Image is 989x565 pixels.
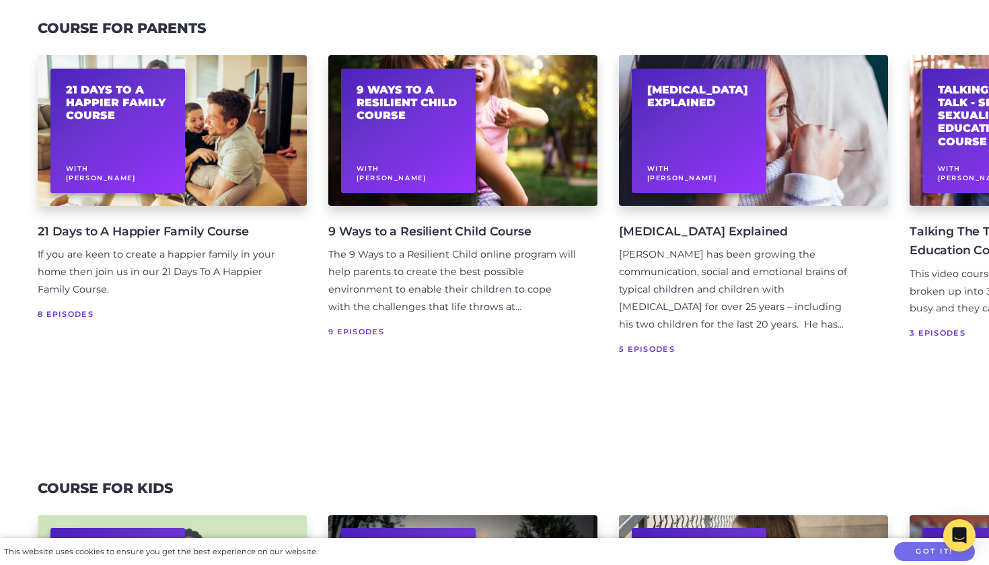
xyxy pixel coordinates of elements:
span: [PERSON_NAME] [647,174,717,182]
h4: [MEDICAL_DATA] Explained [619,222,867,241]
a: [MEDICAL_DATA] Explained With[PERSON_NAME] [MEDICAL_DATA] Explained [PERSON_NAME] has been growin... [619,55,888,373]
h4: 21 Days to A Happier Family Course [38,222,285,241]
span: With [357,165,379,172]
div: If you are keen to create a happier family in your home then join us in our 21 Days To A Happier ... [38,246,285,299]
span: With [66,165,89,172]
a: Course for Kids [38,480,173,496]
span: [PERSON_NAME] [66,174,136,182]
span: 5 Episodes [619,342,867,356]
a: 9 Ways to a Resilient Child Course With[PERSON_NAME] 9 Ways to a Resilient Child Course The 9 Way... [328,55,597,373]
span: [PERSON_NAME] [357,174,427,182]
div: This website uses cookies to ensure you get the best experience on our website. [4,545,318,559]
div: Open Intercom Messenger [943,519,976,552]
h2: [MEDICAL_DATA] Explained [647,83,752,109]
h2: 21 Days to A Happier Family Course [66,83,170,122]
h2: 9 Ways to a Resilient Child Course [357,83,461,122]
a: Course for Parents [38,20,206,36]
a: 21 Days to A Happier Family Course With[PERSON_NAME] 21 Days to A Happier Family Course If you ar... [38,55,307,373]
button: Got it! [894,542,975,562]
div: [PERSON_NAME] has been growing the communication, social and emotional brains of typical children... [619,246,867,334]
span: 8 Episodes [38,307,285,321]
span: With [938,165,961,172]
span: With [647,165,670,172]
h4: 9 Ways to a Resilient Child Course [328,222,576,241]
div: The 9 Ways to a Resilient Child online program will help parents to create the best possible envi... [328,246,576,316]
span: 9 Episodes [328,325,576,338]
